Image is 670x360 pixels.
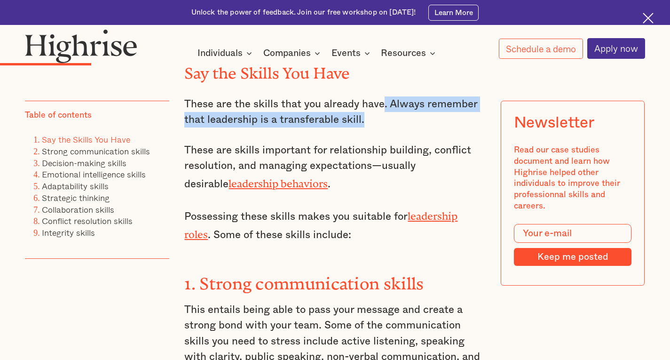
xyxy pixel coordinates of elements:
[42,227,150,250] li: ‍
[42,133,130,146] a: Say the Skills You Have
[184,61,485,79] h2: Say the Skills You Have
[191,8,416,17] div: Unlock the power of feedback. Join our free workshop on [DATE]!
[197,48,243,59] div: Individuals
[514,248,632,265] input: Keep me posted
[184,207,485,243] p: Possessing these skills makes you suitable for . Some of these skills include:
[514,144,632,211] div: Read our case studies document and learn how Highrise helped other individuals to improve their p...
[42,191,110,204] a: Strategic thinking
[643,13,654,24] img: Cross icon
[25,110,92,121] div: Table of contents
[42,144,150,158] a: Strong communication skills
[42,214,133,227] a: Conflict resolution skills
[197,48,255,59] div: Individuals
[42,179,109,192] a: Adaptability skills
[331,48,361,59] div: Events
[42,202,114,216] a: Collaboration skills
[42,168,146,181] a: Emotional intelligence skills
[499,39,583,59] a: Schedule a demo
[184,274,424,285] strong: 1. Strong communication skills
[587,38,645,59] a: Apply now
[381,48,426,59] div: Resources
[331,48,373,59] div: Events
[184,143,485,192] p: These are skills important for relationship building, conflict resolution, and managing expectati...
[263,48,323,59] div: Companies
[514,224,632,266] form: Modal Form
[42,226,95,239] a: Integrity skills
[25,29,137,63] img: Highrise logo
[184,96,485,128] p: These are the skills that you already have. Always remember that leadership is a transferable skill.
[263,48,311,59] div: Companies
[514,113,594,132] div: Newsletter
[42,156,126,169] a: Decision-making skills
[381,48,438,59] div: Resources
[229,177,328,184] a: leadership behaviors
[514,224,632,243] input: Your e-mail
[184,210,457,235] a: leadership roles
[428,5,479,21] a: Learn More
